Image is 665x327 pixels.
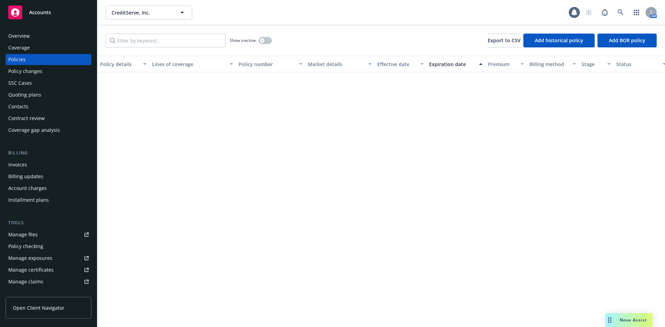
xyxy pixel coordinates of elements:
[8,101,28,112] div: Contacts
[6,183,91,194] a: Account charges
[8,276,43,287] div: Manage claims
[6,66,91,77] a: Policy changes
[374,56,426,72] button: Effective date
[582,61,603,68] div: Stage
[614,6,628,19] a: Search
[620,317,647,323] span: Nova Assist
[523,34,595,47] button: Add historical policy
[426,56,485,72] button: Expiration date
[6,113,91,124] a: Contract review
[6,3,91,22] a: Accounts
[8,241,43,252] div: Policy checking
[239,61,295,68] div: Policy number
[112,9,171,16] span: CreditServe, Inc.
[605,313,614,327] div: Drag to move
[152,61,225,68] div: Lines of coverage
[535,37,583,44] span: Add historical policy
[488,61,516,68] div: Premium
[6,241,91,252] a: Policy checking
[485,56,527,72] button: Premium
[616,61,658,68] div: Status
[8,89,41,100] div: Quoting plans
[8,159,27,170] div: Invoices
[100,61,139,68] div: Policy details
[13,304,64,311] span: Open Client Navigator
[605,313,653,327] button: Nova Assist
[582,6,596,19] a: Start snowing
[305,56,374,72] button: Market details
[8,171,43,182] div: Billing updates
[6,194,91,206] a: Installment plans
[97,56,149,72] button: Policy details
[530,61,568,68] div: Billing method
[598,6,612,19] a: Report a Bug
[579,56,613,72] button: Stage
[230,37,256,43] span: Show inactive
[6,264,91,275] a: Manage certificates
[527,56,579,72] button: Billing method
[8,253,52,264] div: Manage exposures
[6,159,91,170] a: Invoices
[6,149,91,156] div: Billing
[6,288,91,299] a: Manage BORs
[8,288,41,299] div: Manage BORs
[106,6,192,19] button: CreditServe, Inc.
[6,253,91,264] a: Manage exposures
[8,125,60,136] div: Coverage gap analysis
[8,30,30,42] div: Overview
[8,66,42,77] div: Policy changes
[6,125,91,136] a: Coverage gap analysis
[6,54,91,65] a: Policies
[106,34,225,47] input: Filter by keyword...
[308,61,364,68] div: Market details
[6,30,91,42] a: Overview
[8,183,47,194] div: Account charges
[149,56,236,72] button: Lines of coverage
[6,219,91,226] div: Tools
[597,34,657,47] button: Add BOR policy
[8,42,30,53] div: Coverage
[6,78,91,89] a: SSC Cases
[8,113,45,124] div: Contract review
[8,264,54,275] div: Manage certificates
[609,37,645,44] span: Add BOR policy
[377,61,416,68] div: Effective date
[6,89,91,100] a: Quoting plans
[8,229,38,240] div: Manage files
[6,229,91,240] a: Manage files
[8,194,49,206] div: Installment plans
[236,56,305,72] button: Policy number
[8,78,32,89] div: SSC Cases
[488,37,521,44] span: Export to CSV
[429,61,475,68] div: Expiration date
[630,6,644,19] a: Switch app
[6,42,91,53] a: Coverage
[6,171,91,182] a: Billing updates
[6,276,91,287] a: Manage claims
[29,10,51,15] span: Accounts
[488,34,521,47] button: Export to CSV
[8,54,26,65] div: Policies
[6,101,91,112] a: Contacts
